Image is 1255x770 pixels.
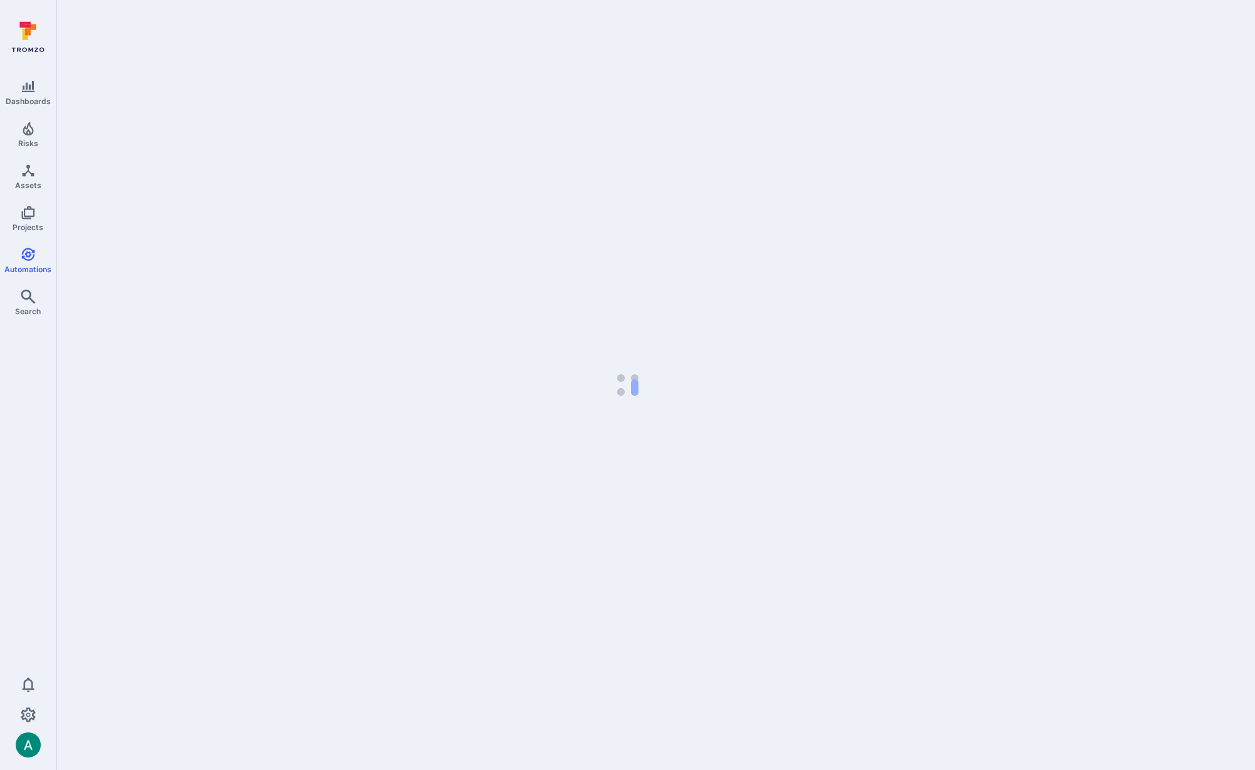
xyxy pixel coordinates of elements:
[18,139,38,148] span: Risks
[16,732,41,757] img: ACg8ocLSa5mPYBaXNx3eFu_EmspyJX0laNWN7cXOFirfQ7srZveEpg=s96-c
[6,97,51,106] span: Dashboards
[15,307,41,316] span: Search
[16,732,41,757] div: Arjan Dehar
[4,265,51,274] span: Automations
[15,181,41,190] span: Assets
[13,223,43,232] span: Projects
